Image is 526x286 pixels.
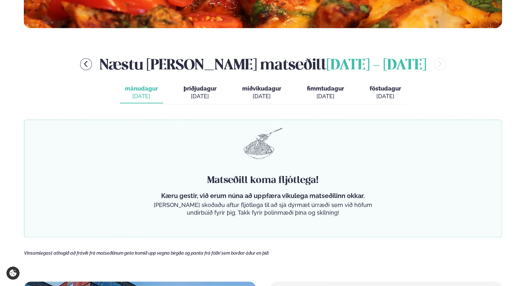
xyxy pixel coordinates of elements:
[178,82,222,103] button: þriðjudagur [DATE]
[184,85,217,92] span: þriðjudagur
[242,92,281,100] div: [DATE]
[120,82,163,103] button: mánudagur [DATE]
[125,92,158,100] div: [DATE]
[307,85,344,92] span: fimmtudagur
[6,266,20,280] a: Cookie settings
[326,59,426,73] span: [DATE] - [DATE]
[151,174,375,187] h4: Matseðill koma fljótlega!
[242,85,281,92] span: miðvikudagur
[434,58,446,70] button: menu-btn-right
[80,58,92,70] button: menu-btn-left
[302,82,349,103] button: fimmtudagur [DATE]
[365,82,406,103] button: föstudagur [DATE]
[24,250,269,256] span: Vinsamlegast athugið að frávik frá matseðlinum geta komið upp vegna birgða og panta frá fólki sem...
[151,192,375,200] p: Kæru gestir, við erum núna að uppfæra vikulega matseðilinn okkar.
[370,92,401,100] div: [DATE]
[184,92,217,100] div: [DATE]
[100,54,426,75] h2: Næstu [PERSON_NAME] matseðill
[370,85,401,92] span: föstudagur
[125,85,158,92] span: mánudagur
[243,128,283,159] img: pasta
[237,82,286,103] button: miðvikudagur [DATE]
[307,92,344,100] div: [DATE]
[151,201,375,217] p: [PERSON_NAME] skoðaðu aftur fljótlega til að sjá dýrmæt úrræði sem við höfum undirbúið fyrir þig....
